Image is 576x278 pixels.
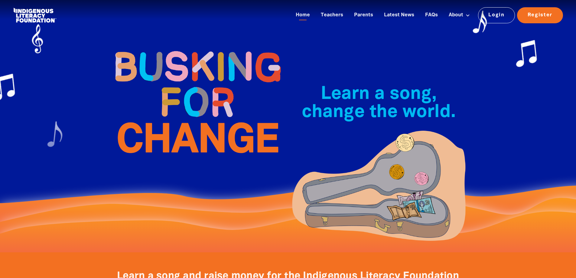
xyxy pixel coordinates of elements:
[292,10,314,20] a: Home
[445,10,473,20] a: About
[317,10,347,20] a: Teachers
[421,10,441,20] a: FAQs
[302,86,456,121] span: Learn a song, change the world.
[350,10,377,20] a: Parents
[517,7,563,23] a: Register
[478,7,515,23] a: Login
[380,10,418,20] a: Latest News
